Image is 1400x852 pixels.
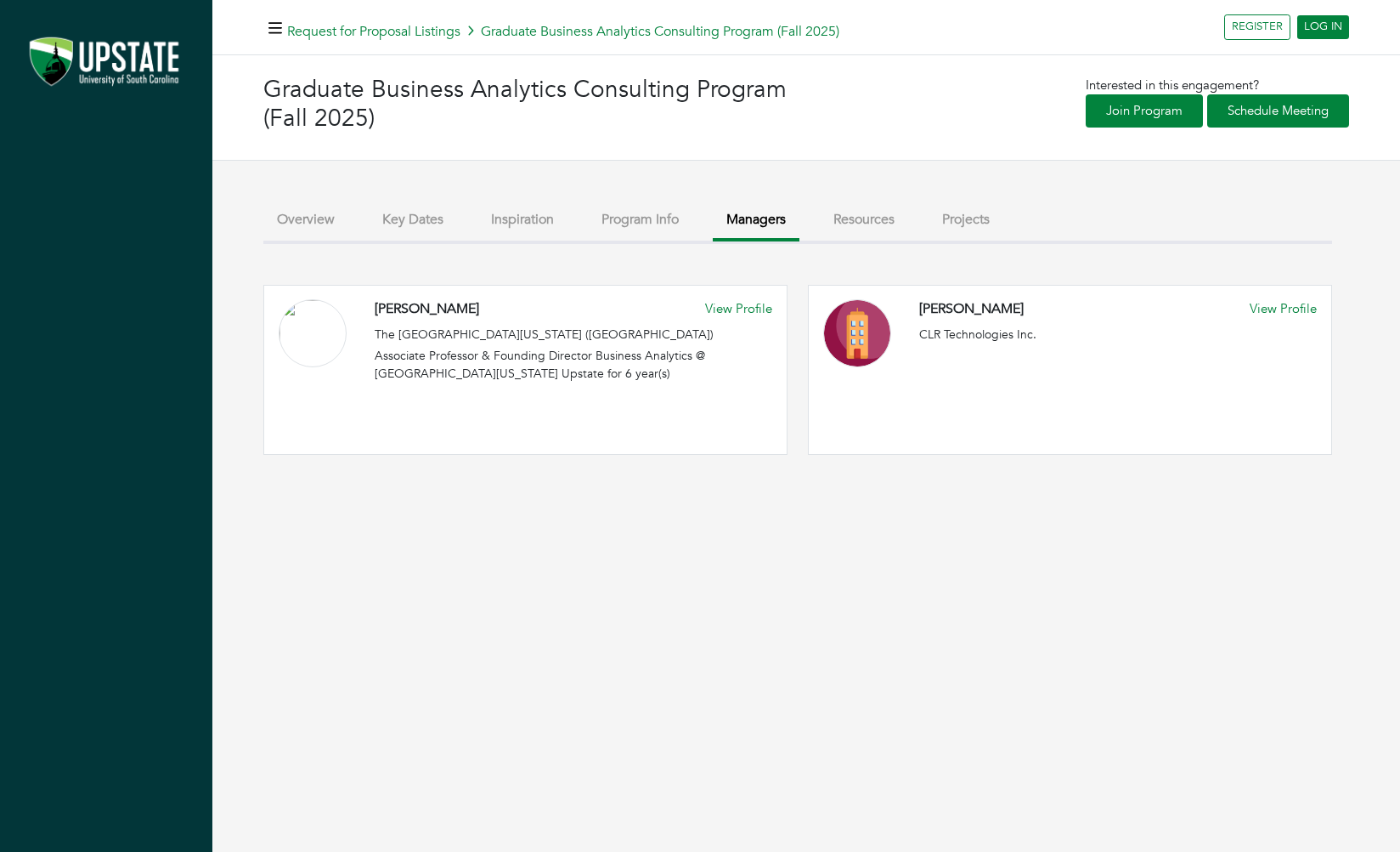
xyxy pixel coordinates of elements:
div: Associate Professor & Founding Director Business Analytics @ [GEOGRAPHIC_DATA][US_STATE] Upstate ... [375,347,772,383]
h3: Graduate Business Analytics Consulting Program (Fall 2025) [263,76,806,133]
button: Program Info [588,202,692,238]
a: LOG IN [1297,15,1349,39]
h5: Graduate Business Analytics Consulting Program (Fall 2025) [287,24,839,40]
button: Overview [263,202,348,238]
a: Request for Proposal Listings [287,22,460,41]
img: Company-Icon-7f8a26afd1715722aa5ae9dc11300c11ceeb4d32eda0db0d61c21d11b95ecac6.png [823,299,891,367]
img: ernlml324ir8qhj2p639w32d70sv [279,299,347,367]
img: Screenshot%202024-05-21%20at%2011.01.47%E2%80%AFAM.png [17,30,195,96]
button: Key Dates [369,202,457,238]
a: View Profile [1250,299,1317,319]
div: CLR Technologies Inc. [919,326,1317,344]
button: Managers [713,202,799,241]
a: REGISTER [1224,14,1290,40]
button: Projects [929,202,1003,238]
a: View Profile [705,299,772,319]
button: Inspiration [477,202,567,238]
a: Schedule Meeting [1207,94,1349,128]
div: The [GEOGRAPHIC_DATA][US_STATE] ([GEOGRAPHIC_DATA]) [375,326,772,344]
button: Resources [820,202,908,238]
h5: [PERSON_NAME] [375,301,479,317]
a: Join Program [1086,94,1203,128]
h5: [PERSON_NAME] [919,301,1024,317]
p: Interested in this engagement? [1086,76,1349,95]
